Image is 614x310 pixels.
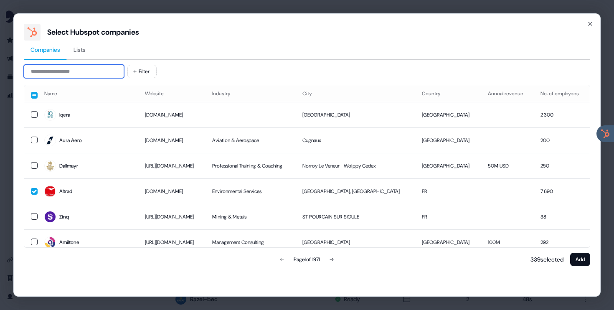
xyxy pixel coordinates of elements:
th: Website [138,85,206,102]
th: Name [38,85,138,102]
div: Page 1 of 1971 [294,255,320,264]
td: 2 300 [534,102,590,127]
div: Zinq [59,213,69,221]
div: Amiltone [59,238,79,246]
th: Country [415,85,481,102]
div: Dallmayr [59,162,78,170]
td: [GEOGRAPHIC_DATA] [415,127,481,153]
td: FR [415,204,481,229]
td: [GEOGRAPHIC_DATA] [296,229,415,255]
td: [URL][DOMAIN_NAME] [138,153,206,178]
td: [URL][DOMAIN_NAME] [138,204,206,229]
td: ST POURCAIN SUR SIOULE [296,204,415,229]
th: City [296,85,415,102]
td: [URL][DOMAIN_NAME] [138,229,206,255]
td: 200 [534,127,590,153]
span: Lists [74,46,86,54]
td: 7 690 [534,178,590,204]
div: Select Hubspot companies [47,27,139,37]
button: Add [570,253,590,266]
td: [DOMAIN_NAME] [138,127,206,153]
td: [DOMAIN_NAME] [138,102,206,127]
td: [GEOGRAPHIC_DATA] [415,229,481,255]
button: Filter [127,65,157,78]
p: 339 selected [527,255,563,264]
th: No. of employees [534,85,590,102]
td: Aviation & Aerospace [206,127,296,153]
td: [GEOGRAPHIC_DATA] [296,102,415,127]
th: Annual revenue [481,85,534,102]
td: [GEOGRAPHIC_DATA] [415,102,481,127]
td: [GEOGRAPHIC_DATA] [415,153,481,178]
th: Industry [206,85,296,102]
td: 250 [534,153,590,178]
td: 38 [534,204,590,229]
td: Cugnaux [296,127,415,153]
td: FR [415,178,481,204]
td: Management Consulting [206,229,296,255]
span: Companies [30,46,60,54]
div: Aura Aero [59,136,82,145]
td: [GEOGRAPHIC_DATA], [GEOGRAPHIC_DATA] [296,178,415,204]
td: Norroy Le Veneur- Woippy Cedex [296,153,415,178]
td: [DOMAIN_NAME] [138,178,206,204]
div: Iqera [59,111,70,119]
div: Altrad [59,187,72,196]
td: 50M USD [481,153,534,178]
td: Mining & Metals [206,204,296,229]
td: 100M [481,229,534,255]
td: Professional Training & Coaching [206,153,296,178]
td: 292 [534,229,590,255]
td: Environmental Services [206,178,296,204]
